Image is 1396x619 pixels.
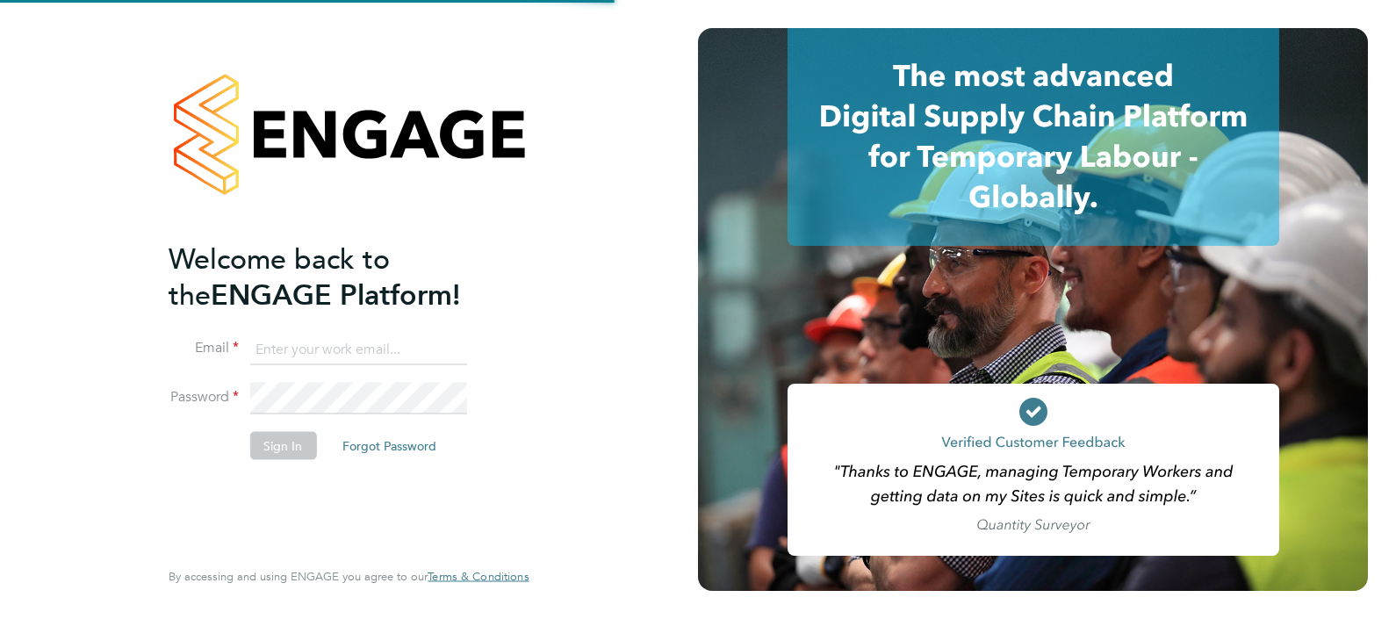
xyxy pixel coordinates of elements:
label: Email [169,339,239,357]
label: Password [169,388,239,407]
span: Welcome back to the [169,241,390,312]
span: Terms & Conditions [428,569,529,584]
button: Sign In [249,432,316,460]
span: By accessing and using ENGAGE you agree to our [169,569,529,584]
a: Terms & Conditions [428,570,529,584]
input: Enter your work email... [249,334,466,365]
button: Forgot Password [328,432,450,460]
h2: ENGAGE Platform! [169,241,511,313]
